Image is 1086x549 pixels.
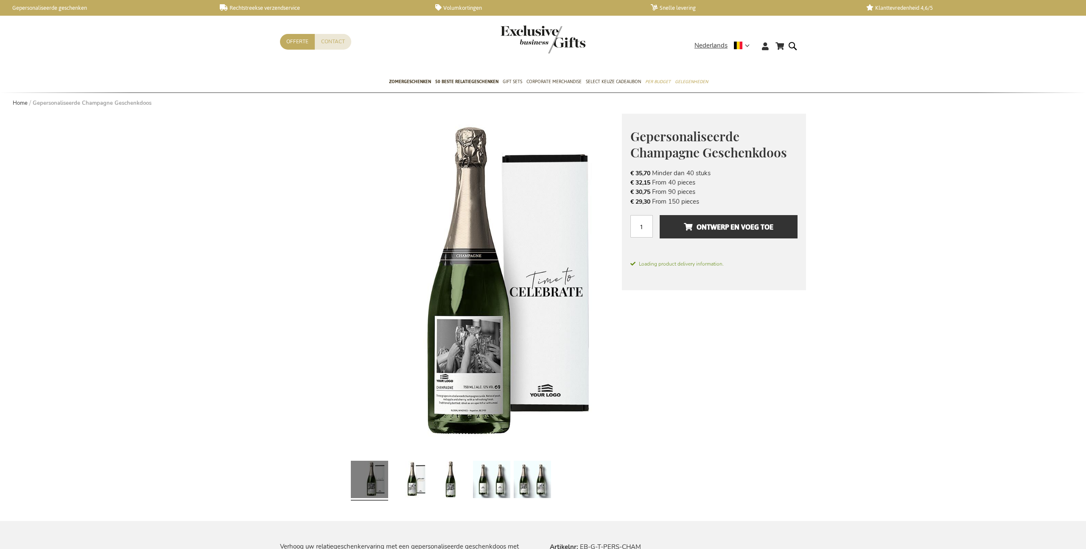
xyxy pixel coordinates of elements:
a: Gepersonaliseerde Champagne Geschenkdoos [514,457,551,504]
span: Corporate Merchandise [526,77,582,86]
div: Nederlands [694,41,755,50]
span: Gift Sets [503,77,522,86]
span: € 32,15 [630,179,650,187]
li: From 40 pieces [630,178,798,187]
img: Exclusive Business gifts logo [501,25,585,53]
a: Gepersonaliseerde Champagne Geschenkdoos [392,457,429,504]
strong: Gepersonaliseerde Champagne Geschenkdoos [33,99,151,107]
button: Ontwerp en voeg toe [660,215,798,238]
span: 50 beste relatiegeschenken [435,77,498,86]
img: Gepersonaliseerde Champagne Geschenkdoos [280,114,622,455]
li: From 150 pieces [630,197,798,206]
span: € 35,70 [630,169,650,177]
span: Ontwerp en voeg toe [684,220,773,234]
a: Gepersonaliseerde Champagne Geschenkdoos [432,457,470,504]
li: From 90 pieces [630,187,798,196]
input: Aantal [630,215,653,238]
a: Home [13,99,28,107]
span: € 30,75 [630,188,650,196]
span: € 29,30 [630,198,650,206]
a: Klanttevredenheid 4,6/5 [866,4,1068,11]
a: Gepersonaliseerde geschenken [4,4,206,11]
a: Rechtstreekse verzendservice [220,4,422,11]
a: Offerte [280,34,315,50]
a: Snelle levering [651,4,853,11]
a: store logo [501,25,543,53]
span: Gepersonaliseerde Champagne Geschenkdoos [630,128,787,161]
li: Minder dan 40 stuks [630,168,798,178]
span: Select Keuze Cadeaubon [586,77,641,86]
span: Nederlands [694,41,728,50]
a: Gepersonaliseerde Champagne Geschenkdoos [351,457,388,504]
span: Zomergeschenken [389,77,431,86]
span: Per Budget [645,77,671,86]
a: Volumkortingen [435,4,637,11]
span: Loading product delivery information. [630,260,798,268]
a: Contact [315,34,351,50]
span: Gelegenheden [675,77,708,86]
a: Gepersonaliseerde Champagne Geschenkdoos [473,457,510,504]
